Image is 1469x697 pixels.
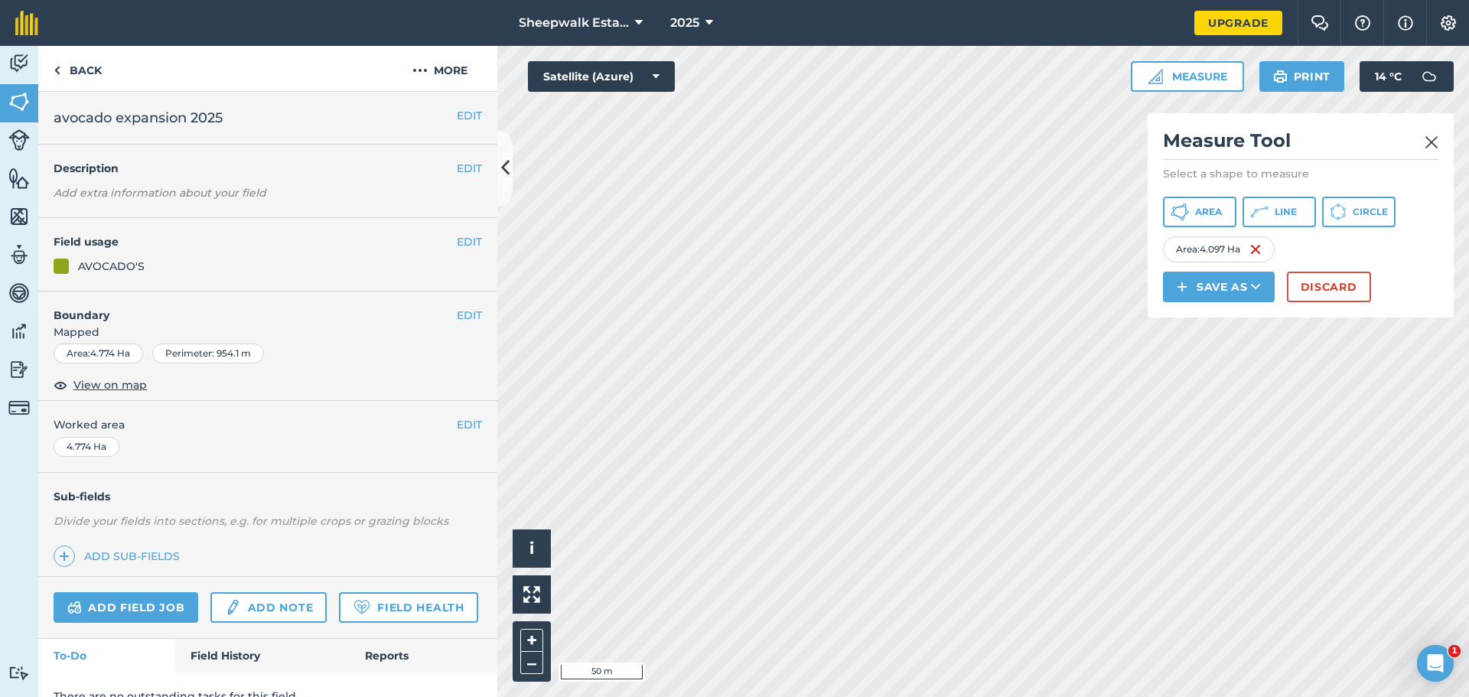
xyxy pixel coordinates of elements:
em: Divide your fields into sections, e.g. for multiple crops or grazing blocks [54,514,448,528]
span: 2025 [670,14,699,32]
span: Mapped [38,324,497,340]
span: Circle [1353,206,1388,218]
img: svg+xml;base64,PHN2ZyB4bWxucz0iaHR0cDovL3d3dy53My5vcmcvMjAwMC9zdmciIHdpZHRoPSI1NiIgaGVpZ2h0PSI2MC... [8,167,30,190]
a: Reports [350,639,497,673]
img: svg+xml;base64,PD94bWwgdmVyc2lvbj0iMS4wIiBlbmNvZGluZz0idXRmLTgiPz4KPCEtLSBHZW5lcmF0b3I6IEFkb2JlIE... [8,52,30,75]
a: Upgrade [1194,11,1282,35]
button: Measure [1131,61,1244,92]
a: Add note [210,592,327,623]
img: svg+xml;base64,PD94bWwgdmVyc2lvbj0iMS4wIiBlbmNvZGluZz0idXRmLTgiPz4KPCEtLSBHZW5lcmF0b3I6IEFkb2JlIE... [1414,61,1445,92]
button: More [383,46,497,91]
img: svg+xml;base64,PD94bWwgdmVyc2lvbj0iMS4wIiBlbmNvZGluZz0idXRmLTgiPz4KPCEtLSBHZW5lcmF0b3I6IEFkb2JlIE... [8,243,30,266]
button: + [520,629,543,652]
h4: Field usage [54,233,457,250]
img: svg+xml;base64,PHN2ZyB4bWxucz0iaHR0cDovL3d3dy53My5vcmcvMjAwMC9zdmciIHdpZHRoPSIxOSIgaGVpZ2h0PSIyNC... [1273,67,1288,86]
img: Two speech bubbles overlapping with the left bubble in the forefront [1311,15,1329,31]
a: Add sub-fields [54,546,186,567]
div: AVOCADO'S [78,258,145,275]
button: Discard [1287,272,1371,302]
img: fieldmargin Logo [15,11,38,35]
img: A cog icon [1439,15,1458,31]
button: Print [1259,61,1345,92]
img: svg+xml;base64,PD94bWwgdmVyc2lvbj0iMS4wIiBlbmNvZGluZz0idXRmLTgiPz4KPCEtLSBHZW5lcmF0b3I6IEFkb2JlIE... [8,129,30,151]
span: 14 ° C [1375,61,1402,92]
button: Circle [1322,197,1396,227]
img: svg+xml;base64,PHN2ZyB4bWxucz0iaHR0cDovL3d3dy53My5vcmcvMjAwMC9zdmciIHdpZHRoPSIyMiIgaGVpZ2h0PSIzMC... [1425,133,1438,151]
button: Area [1163,197,1236,227]
img: A question mark icon [1353,15,1372,31]
button: View on map [54,376,147,394]
iframe: Intercom live chat [1417,645,1454,682]
em: Add extra information about your field [54,186,266,200]
button: EDIT [457,416,482,433]
img: svg+xml;base64,PHN2ZyB4bWxucz0iaHR0cDovL3d3dy53My5vcmcvMjAwMC9zdmciIHdpZHRoPSI1NiIgaGVpZ2h0PSI2MC... [8,205,30,228]
img: svg+xml;base64,PHN2ZyB4bWxucz0iaHR0cDovL3d3dy53My5vcmcvMjAwMC9zdmciIHdpZHRoPSI5IiBoZWlnaHQ9IjI0Ii... [54,61,60,80]
div: 4.774 Ha [54,437,119,457]
img: svg+xml;base64,PD94bWwgdmVyc2lvbj0iMS4wIiBlbmNvZGluZz0idXRmLTgiPz4KPCEtLSBHZW5lcmF0b3I6IEFkb2JlIE... [8,320,30,343]
img: Ruler icon [1148,69,1163,84]
img: svg+xml;base64,PD94bWwgdmVyc2lvbj0iMS4wIiBlbmNvZGluZz0idXRmLTgiPz4KPCEtLSBHZW5lcmF0b3I6IEFkb2JlIE... [8,358,30,381]
div: Perimeter : 954.1 m [152,344,264,363]
button: i [513,529,551,568]
img: svg+xml;base64,PHN2ZyB4bWxucz0iaHR0cDovL3d3dy53My5vcmcvMjAwMC9zdmciIHdpZHRoPSIxNiIgaGVpZ2h0PSIyNC... [1249,240,1262,259]
button: – [520,652,543,674]
a: Field History [175,639,349,673]
button: EDIT [457,307,482,324]
img: svg+xml;base64,PD94bWwgdmVyc2lvbj0iMS4wIiBlbmNvZGluZz0idXRmLTgiPz4KPCEtLSBHZW5lcmF0b3I6IEFkb2JlIE... [8,666,30,680]
h4: Boundary [38,292,457,324]
button: 14 °C [1360,61,1454,92]
img: Four arrows, one pointing top left, one top right, one bottom right and the last bottom left [523,586,540,603]
img: svg+xml;base64,PHN2ZyB4bWxucz0iaHR0cDovL3d3dy53My5vcmcvMjAwMC9zdmciIHdpZHRoPSIxNyIgaGVpZ2h0PSIxNy... [1398,14,1413,32]
a: Field Health [339,592,477,623]
img: svg+xml;base64,PD94bWwgdmVyc2lvbj0iMS4wIiBlbmNvZGluZz0idXRmLTgiPz4KPCEtLSBHZW5lcmF0b3I6IEFkb2JlIE... [67,598,82,617]
p: Select a shape to measure [1163,166,1438,181]
h2: Measure Tool [1163,129,1438,160]
div: Area : 4.774 Ha [54,344,143,363]
span: Area [1195,206,1222,218]
a: To-Do [38,639,175,673]
img: svg+xml;base64,PD94bWwgdmVyc2lvbj0iMS4wIiBlbmNvZGluZz0idXRmLTgiPz4KPCEtLSBHZW5lcmF0b3I6IEFkb2JlIE... [8,282,30,305]
img: svg+xml;base64,PD94bWwgdmVyc2lvbj0iMS4wIiBlbmNvZGluZz0idXRmLTgiPz4KPCEtLSBHZW5lcmF0b3I6IEFkb2JlIE... [8,397,30,419]
button: Save as [1163,272,1275,302]
span: 1 [1448,645,1461,657]
img: svg+xml;base64,PHN2ZyB4bWxucz0iaHR0cDovL3d3dy53My5vcmcvMjAwMC9zdmciIHdpZHRoPSIxNCIgaGVpZ2h0PSIyNC... [59,547,70,565]
a: Add field job [54,592,198,623]
button: EDIT [457,107,482,124]
button: Satellite (Azure) [528,61,675,92]
img: svg+xml;base64,PHN2ZyB4bWxucz0iaHR0cDovL3d3dy53My5vcmcvMjAwMC9zdmciIHdpZHRoPSI1NiIgaGVpZ2h0PSI2MC... [8,90,30,113]
img: svg+xml;base64,PHN2ZyB4bWxucz0iaHR0cDovL3d3dy53My5vcmcvMjAwMC9zdmciIHdpZHRoPSIyMCIgaGVpZ2h0PSIyNC... [412,61,428,80]
span: Worked area [54,416,482,433]
span: View on map [73,376,147,393]
div: Area : 4.097 Ha [1163,236,1275,262]
img: svg+xml;base64,PD94bWwgdmVyc2lvbj0iMS4wIiBlbmNvZGluZz0idXRmLTgiPz4KPCEtLSBHZW5lcmF0b3I6IEFkb2JlIE... [224,598,241,617]
img: svg+xml;base64,PHN2ZyB4bWxucz0iaHR0cDovL3d3dy53My5vcmcvMjAwMC9zdmciIHdpZHRoPSIxNCIgaGVpZ2h0PSIyNC... [1177,278,1187,296]
span: Sheepwalk Estate [519,14,629,32]
span: i [529,539,534,558]
a: Back [38,46,117,91]
img: svg+xml;base64,PHN2ZyB4bWxucz0iaHR0cDovL3d3dy53My5vcmcvMjAwMC9zdmciIHdpZHRoPSIxOCIgaGVpZ2h0PSIyNC... [54,376,67,394]
h4: Sub-fields [38,488,497,505]
button: EDIT [457,233,482,250]
span: Line [1275,206,1297,218]
h4: Description [54,160,482,177]
button: Line [1243,197,1316,227]
button: EDIT [457,160,482,177]
span: avocado expansion 2025 [54,107,223,129]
